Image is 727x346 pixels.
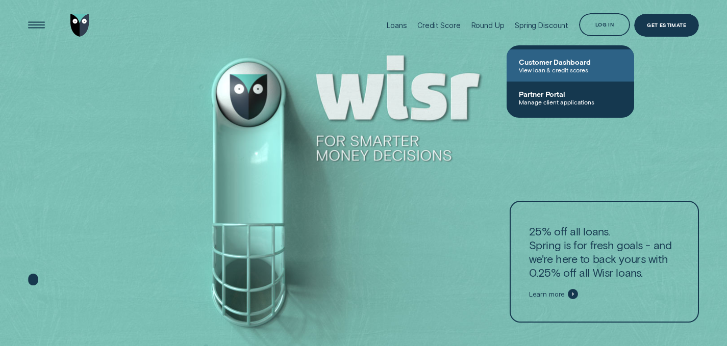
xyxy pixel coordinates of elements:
[519,58,622,66] span: Customer Dashboard
[70,14,89,37] img: Wisr
[515,21,568,30] div: Spring Discount
[519,90,622,98] span: Partner Portal
[25,14,48,37] button: Open Menu
[510,201,699,322] a: 25% off all loans.Spring is for fresh goals - and we're here to back yours with 0.25% off all Wis...
[519,98,622,105] span: Manage client applications
[519,66,622,73] span: View loan & credit scores
[507,49,634,82] a: Customer DashboardView loan & credit scores
[529,224,680,279] p: 25% off all loans. Spring is for fresh goals - and we're here to back yours with 0.25% off all Wi...
[634,14,699,37] a: Get Estimate
[579,13,630,36] button: Log in
[471,21,505,30] div: Round Up
[417,21,460,30] div: Credit Score
[529,290,565,299] span: Learn more
[387,21,407,30] div: Loans
[507,82,634,114] a: Partner PortalManage client applications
